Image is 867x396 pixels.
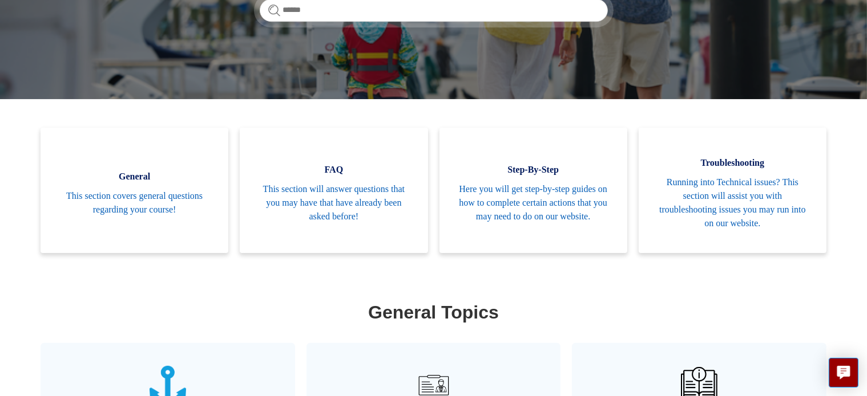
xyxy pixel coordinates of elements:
[58,189,211,217] span: This section covers general questions regarding your course!
[43,299,824,326] h1: General Topics
[257,182,410,223] span: This section will answer questions that you may have that have already been asked before!
[457,182,610,223] span: Here you will get step-by-step guides on how to complete certain actions that you may need to do ...
[656,175,809,230] span: Running into Technical issues? This section will assist you with troubleshooting issues you may r...
[58,170,211,183] span: General
[257,163,410,177] span: FAQ
[41,128,228,253] a: General This section covers general questions regarding your course!
[457,163,610,177] span: Step-By-Step
[829,358,858,387] button: Live chat
[656,156,809,170] span: Troubleshooting
[240,128,428,253] a: FAQ This section will answer questions that you may have that have already been asked before!
[639,128,826,253] a: Troubleshooting Running into Technical issues? This section will assist you with troubleshooting ...
[439,128,627,253] a: Step-By-Step Here you will get step-by-step guides on how to complete certain actions that you ma...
